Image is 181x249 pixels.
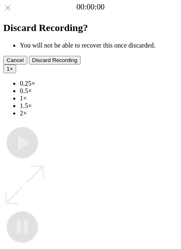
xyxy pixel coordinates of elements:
[7,66,10,72] span: 1
[20,87,178,95] li: 0.5×
[20,42,178,49] li: You will not be able to recover this once discarded.
[3,65,16,73] button: 1×
[3,22,178,34] h2: Discard Recording?
[20,110,178,117] li: 2×
[76,2,105,12] a: 00:00:00
[3,56,27,65] button: Cancel
[29,56,81,65] button: Discard Recording
[20,102,178,110] li: 1.5×
[20,80,178,87] li: 0.25×
[20,95,178,102] li: 1×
